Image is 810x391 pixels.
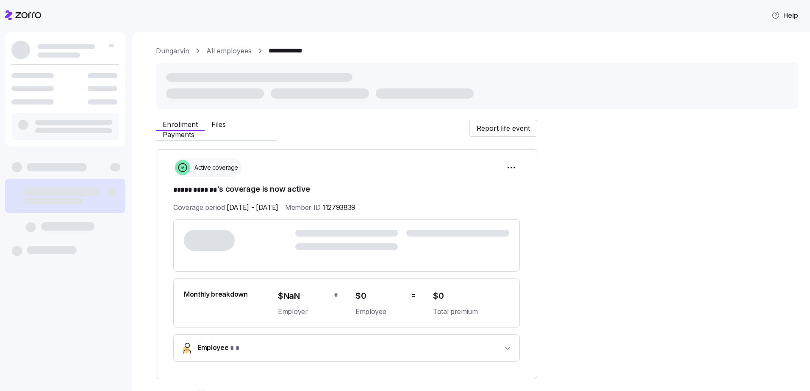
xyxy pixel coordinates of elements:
[206,46,252,56] a: All employees
[163,131,194,138] span: Payments
[174,335,519,361] button: Employee* *
[469,120,537,137] button: Report life event
[477,123,530,133] span: Report life event
[173,202,278,213] span: Coverage period
[211,121,226,128] span: Files
[322,202,355,213] span: 112793839
[173,184,520,195] h1: 's coverage is now active
[163,121,198,128] span: Enrollment
[156,46,189,56] a: Dungarvin
[184,289,248,300] span: Monthly breakdown
[278,306,327,317] span: Employer
[197,342,239,354] span: Employee
[192,163,238,172] span: Active coverage
[355,289,404,303] span: $0
[771,10,798,20] span: Help
[433,289,509,303] span: $0
[433,306,509,317] span: Total premium
[285,202,355,213] span: Member ID
[765,7,805,24] button: Help
[333,289,338,301] span: +
[278,289,327,303] span: $NaN
[411,289,416,301] span: =
[227,202,278,213] span: [DATE] - [DATE]
[355,306,404,317] span: Employee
